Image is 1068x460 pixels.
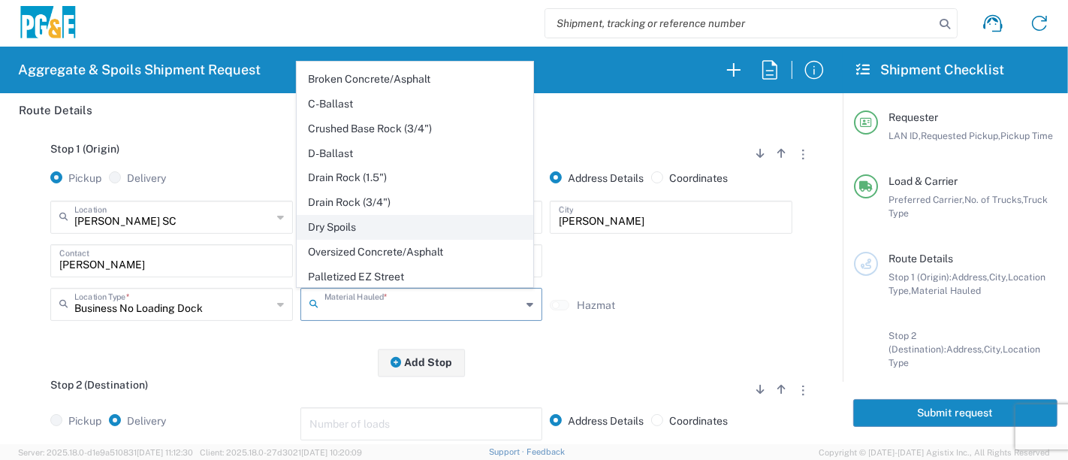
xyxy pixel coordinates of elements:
span: Address, [952,271,989,283]
span: D-Ballast [297,142,532,165]
input: Shipment, tracking or reference number [545,9,934,38]
button: Submit request [853,399,1057,427]
span: Drain Rock (1.5") [297,166,532,189]
span: Copyright © [DATE]-[DATE] Agistix Inc., All Rights Reserved [819,446,1050,459]
span: Crushed Base Rock (3/4") [297,117,532,141]
a: Support [489,447,526,456]
span: Stop 1 (Origin): [888,271,952,283]
span: [DATE] 11:12:30 [137,448,193,457]
span: Preferred Carrier, [888,194,964,205]
span: City, [989,271,1008,283]
a: Feedback [526,447,565,456]
span: No. of Trucks, [964,194,1023,205]
span: Dry Spoils [297,216,532,239]
span: Load & Carrier [888,175,958,187]
span: City, [984,343,1003,355]
label: Address Details [550,414,644,428]
span: Requester [888,111,938,123]
span: Stop 2 (Destination) [50,379,148,391]
span: Pickup Time [1000,130,1053,141]
h2: Route Details [19,103,92,118]
span: Stop 2 (Destination): [888,330,946,355]
span: C-Ballast [297,92,532,116]
span: [DATE] 10:20:09 [301,448,362,457]
span: Material Hauled [911,285,981,296]
span: Drain Rock (3/4") [297,191,532,214]
label: Coordinates [651,414,728,428]
span: Stop 1 (Origin) [50,143,119,155]
h2: Aggregate & Spoils Shipment Request [18,61,261,79]
h2: Shipment Checklist [856,61,1004,79]
label: Address Details [550,171,644,185]
label: Coordinates [651,171,728,185]
span: Oversized Concrete/Asphalt [297,241,532,264]
span: Route Details [888,253,953,265]
button: Add Stop [378,349,465,377]
img: pge [18,6,78,41]
span: Requested Pickup, [921,130,1000,141]
label: Hazmat [577,298,615,312]
span: Server: 2025.18.0-d1e9a510831 [18,448,193,457]
span: Address, [946,343,984,355]
span: Client: 2025.18.0-27d3021 [200,448,362,457]
span: LAN ID, [888,130,921,141]
span: Palletized EZ Street [297,265,532,289]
